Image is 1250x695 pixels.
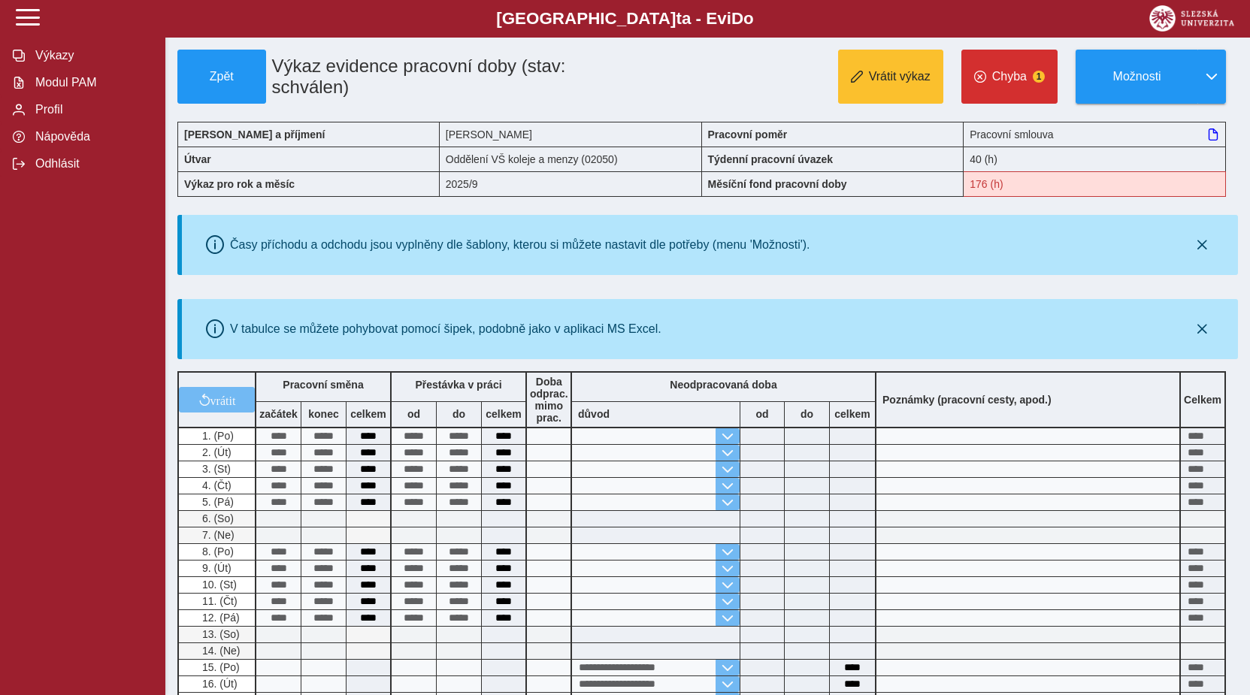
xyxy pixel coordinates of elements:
span: Vrátit výkaz [869,70,931,83]
span: o [743,9,754,28]
h1: Výkaz evidence pracovní doby (stav: schválen) [266,50,619,104]
span: Nápověda [31,130,153,144]
span: Odhlásit [31,157,153,171]
div: 40 (h) [964,147,1226,171]
span: D [731,9,743,28]
b: Útvar [184,153,211,165]
div: Oddělení VŠ koleje a menzy (02050) [440,147,702,171]
span: 1. (Po) [199,430,234,442]
span: 5. (Pá) [199,496,234,508]
span: 13. (So) [199,628,240,640]
span: 1 [1033,71,1045,83]
span: 15. (Po) [199,661,240,673]
span: 14. (Ne) [199,645,241,657]
div: Časy příchodu a odchodu jsou vyplněny dle šablony, kterou si můžete nastavit dle potřeby (menu 'M... [230,238,810,252]
b: do [437,408,481,420]
div: [PERSON_NAME] [440,122,702,147]
span: 16. (Út) [199,678,238,690]
button: vrátit [179,387,255,412]
b: Měsíční fond pracovní doby [708,178,847,190]
button: Možnosti [1076,50,1197,104]
span: 12. (Pá) [199,612,240,624]
b: Týdenní pracovní úvazek [708,153,834,165]
div: 2025/9 [440,171,702,197]
span: 4. (Čt) [199,479,232,491]
b: od [392,408,436,420]
b: Pracovní poměr [708,128,788,141]
span: t [676,9,681,28]
b: do [785,408,829,420]
div: Pracovní smlouva [964,122,1226,147]
button: Vrátit výkaz [838,50,943,104]
span: 6. (So) [199,512,234,524]
b: Neodpracovaná doba [670,379,776,391]
b: Celkem [1184,394,1221,406]
b: Přestávka v práci [415,379,501,391]
span: Modul PAM [31,76,153,89]
b: začátek [256,408,301,420]
b: celkem [347,408,390,420]
b: důvod [578,408,610,420]
b: celkem [830,408,875,420]
span: 2. (Út) [199,446,232,458]
b: [PERSON_NAME] a příjmení [184,128,325,141]
span: 7. (Ne) [199,529,235,541]
div: V tabulce se můžete pohybovat pomocí šipek, podobně jako v aplikaci MS Excel. [230,322,661,336]
span: Chyba [992,70,1027,83]
b: Výkaz pro rok a měsíc [184,178,295,190]
span: Možnosti [1088,70,1185,83]
span: vrátit [210,394,236,406]
button: Chyba1 [961,50,1058,104]
b: celkem [482,408,525,420]
span: Zpět [184,70,259,83]
span: 8. (Po) [199,545,234,558]
button: Zpět [177,50,266,104]
span: 9. (Út) [199,562,232,574]
b: konec [301,408,346,420]
img: logo_web_su.png [1149,5,1234,32]
b: od [740,408,784,420]
span: 11. (Čt) [199,595,238,607]
span: 10. (St) [199,579,237,591]
b: [GEOGRAPHIC_DATA] a - Evi [45,9,1205,29]
span: Výkazy [31,49,153,62]
span: 3. (St) [199,463,231,475]
b: Poznámky (pracovní cesty, apod.) [876,394,1058,406]
span: Profil [31,103,153,116]
div: Fond pracovní doby (176 h) a součet hodin (173 h) se neshodují! [964,171,1226,197]
b: Pracovní směna [283,379,363,391]
b: Doba odprac. mimo prac. [530,376,568,424]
